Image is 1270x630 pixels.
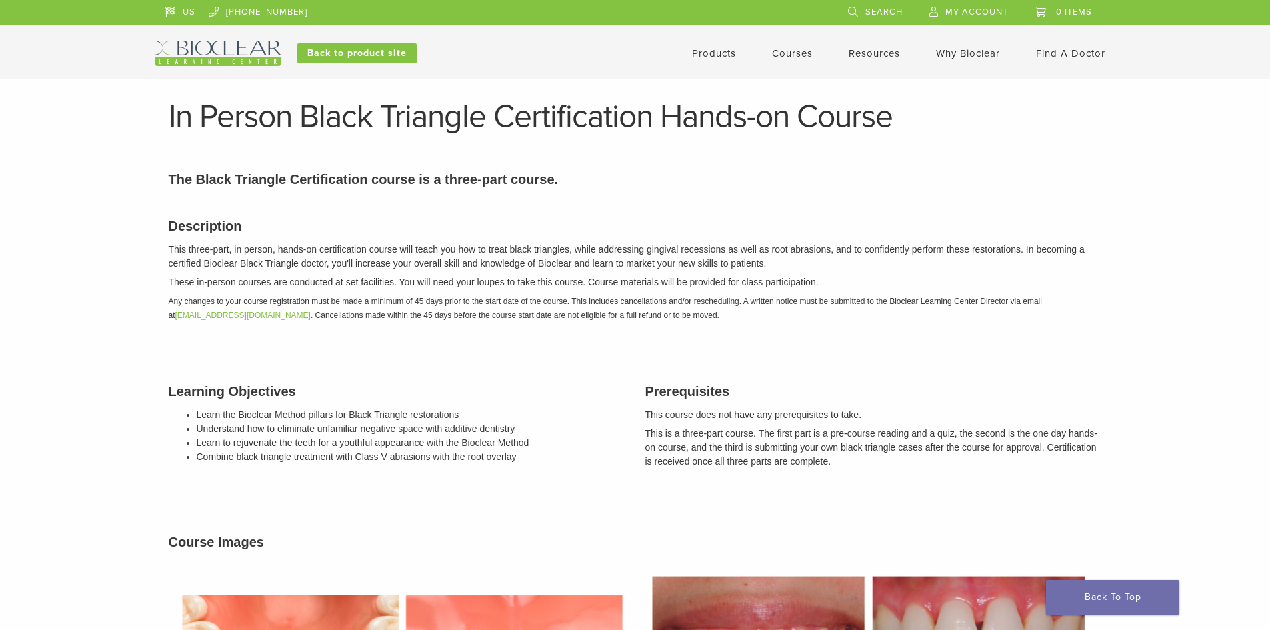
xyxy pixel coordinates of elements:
p: The Black Triangle Certification course is a three-part course. [169,169,1102,189]
a: Find A Doctor [1036,47,1105,59]
em: Any changes to your course registration must be made a minimum of 45 days prior to the start date... [169,297,1042,320]
span: 0 items [1056,7,1092,17]
span: Search [865,7,903,17]
li: Understand how to eliminate unfamiliar negative space with additive dentistry [197,422,625,436]
h3: Learning Objectives [169,381,625,401]
a: Courses [772,47,813,59]
h1: In Person Black Triangle Certification Hands-on Course [169,101,1102,133]
img: Bioclear [155,41,281,66]
h3: Description [169,216,1102,236]
a: Resources [849,47,900,59]
p: These in-person courses are conducted at set facilities. You will need your loupes to take this c... [169,275,1102,289]
a: Why Bioclear [936,47,1000,59]
a: Back to product site [297,43,417,63]
h3: Course Images [169,532,1102,552]
p: This three-part, in person, hands-on certification course will teach you how to treat black trian... [169,243,1102,271]
a: Products [692,47,736,59]
p: This is a three-part course. The first part is a pre-course reading and a quiz, the second is the... [645,427,1102,469]
a: [EMAIL_ADDRESS][DOMAIN_NAME] [175,311,311,320]
span: My Account [945,7,1008,17]
li: Learn the Bioclear Method pillars for Black Triangle restorations [197,408,625,422]
p: This course does not have any prerequisites to take. [645,408,1102,422]
h3: Prerequisites [645,381,1102,401]
li: Combine black triangle treatment with Class V abrasions with the root overlay [197,450,625,464]
a: Back To Top [1046,580,1179,615]
li: Learn to rejuvenate the teeth for a youthful appearance with the Bioclear Method [197,436,625,450]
